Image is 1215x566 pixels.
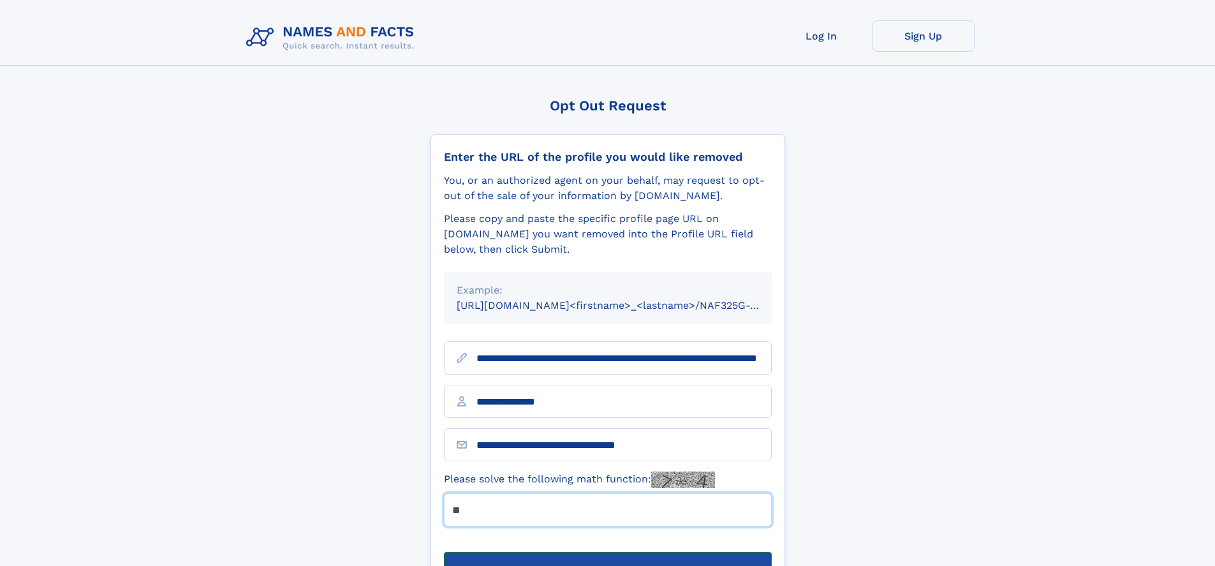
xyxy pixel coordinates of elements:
[457,299,796,311] small: [URL][DOMAIN_NAME]<firstname>_<lastname>/NAF325G-xxxxxxxx
[444,472,715,488] label: Please solve the following math function:
[457,283,759,298] div: Example:
[444,150,772,164] div: Enter the URL of the profile you would like removed
[770,20,873,52] a: Log In
[444,211,772,257] div: Please copy and paste the specific profile page URL on [DOMAIN_NAME] you want removed into the Pr...
[241,20,425,55] img: Logo Names and Facts
[873,20,975,52] a: Sign Up
[431,98,785,114] div: Opt Out Request
[444,173,772,204] div: You, or an authorized agent on your behalf, may request to opt-out of the sale of your informatio...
